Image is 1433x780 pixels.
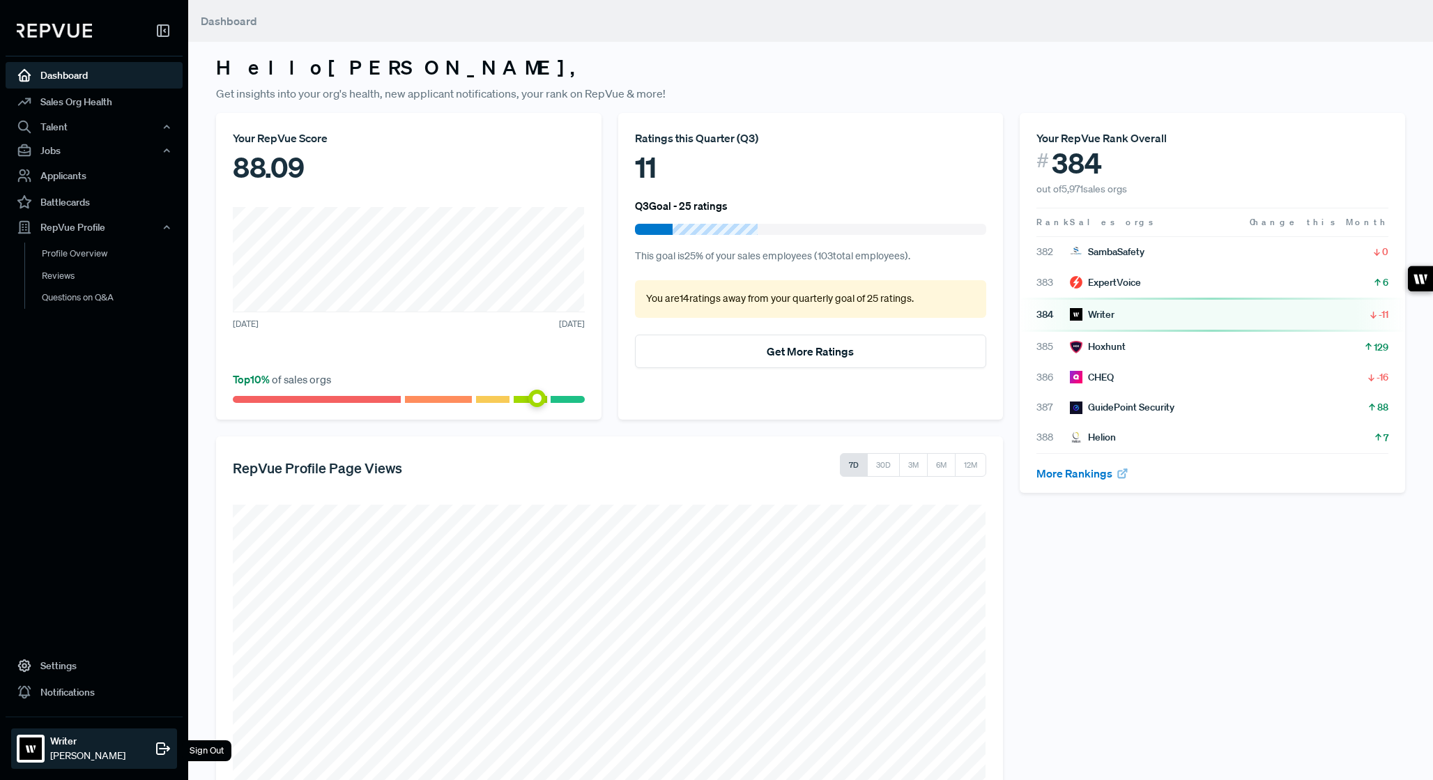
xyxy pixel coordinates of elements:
a: Sales Org Health [6,89,183,115]
img: ExpertVoice [1070,276,1082,289]
img: SambaSafety [1070,246,1082,259]
button: Talent [6,115,183,139]
a: Dashboard [6,62,183,89]
span: # [1036,146,1049,175]
img: Writer [20,737,42,760]
span: 7 [1384,431,1388,445]
button: 3M [899,453,928,477]
span: Rank [1036,216,1070,229]
h5: RepVue Profile Page Views [233,459,402,476]
p: Get insights into your org's health, new applicant notifications, your rank on RepVue & more! [216,85,1405,102]
div: ExpertVoice [1070,275,1141,290]
span: [PERSON_NAME] [50,749,125,763]
span: Change this Month [1250,216,1388,228]
div: Helion [1070,430,1116,445]
span: [DATE] [559,318,585,330]
a: Settings [6,652,183,679]
strong: Writer [50,734,125,749]
span: [DATE] [233,318,259,330]
span: 382 [1036,245,1070,259]
span: Your RepVue Rank Overall [1036,131,1167,145]
img: RepVue [17,24,92,38]
img: Helion [1070,431,1082,444]
span: 6 [1383,275,1388,289]
span: 383 [1036,275,1070,290]
h6: Q3 Goal - 25 ratings [635,199,728,212]
span: 129 [1374,340,1388,354]
div: GuidePoint Security [1070,400,1174,415]
button: 6M [927,453,956,477]
div: Hoxhunt [1070,339,1126,354]
span: 88 [1377,400,1388,414]
span: -16 [1377,370,1388,384]
span: 386 [1036,370,1070,385]
a: WriterWriter[PERSON_NAME]Sign Out [6,717,183,769]
p: You are 14 ratings away from your quarterly goal of 25 ratings . [646,291,976,307]
div: 11 [635,146,987,188]
a: Profile Overview [24,243,201,265]
a: Questions on Q&A [24,286,201,309]
span: 385 [1036,339,1070,354]
button: Jobs [6,139,183,162]
button: RepVue Profile [6,215,183,239]
span: 384 [1052,146,1102,180]
h3: Hello [PERSON_NAME] , [216,56,1405,79]
button: 7D [840,453,868,477]
button: 12M [955,453,986,477]
span: 384 [1036,307,1070,322]
img: Writer [1070,308,1082,321]
span: Top 10 % [233,372,272,386]
p: This goal is 25 % of your sales employees ( 103 total employees). [635,249,987,264]
img: Hoxhunt [1070,341,1082,353]
a: Battlecards [6,189,183,215]
a: Applicants [6,162,183,189]
div: Ratings this Quarter ( Q3 ) [635,130,987,146]
a: Notifications [6,679,183,705]
span: Sales orgs [1070,216,1156,228]
span: out of 5,971 sales orgs [1036,183,1127,195]
button: 30D [867,453,900,477]
div: Sign Out [182,740,231,761]
span: 0 [1382,245,1388,259]
span: 388 [1036,430,1070,445]
div: Writer [1070,307,1114,322]
div: 88.09 [233,146,585,188]
img: GuidePoint Security [1070,402,1082,414]
a: Reviews [24,265,201,287]
span: Dashboard [201,14,257,28]
div: SambaSafety [1070,245,1144,259]
div: Your RepVue Score [233,130,585,146]
div: CHEQ [1070,370,1114,385]
a: More Rankings [1036,466,1128,480]
span: 387 [1036,400,1070,415]
button: Get More Ratings [635,335,987,368]
img: CHEQ [1070,371,1082,383]
span: of sales orgs [233,372,331,386]
span: -11 [1379,307,1388,321]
